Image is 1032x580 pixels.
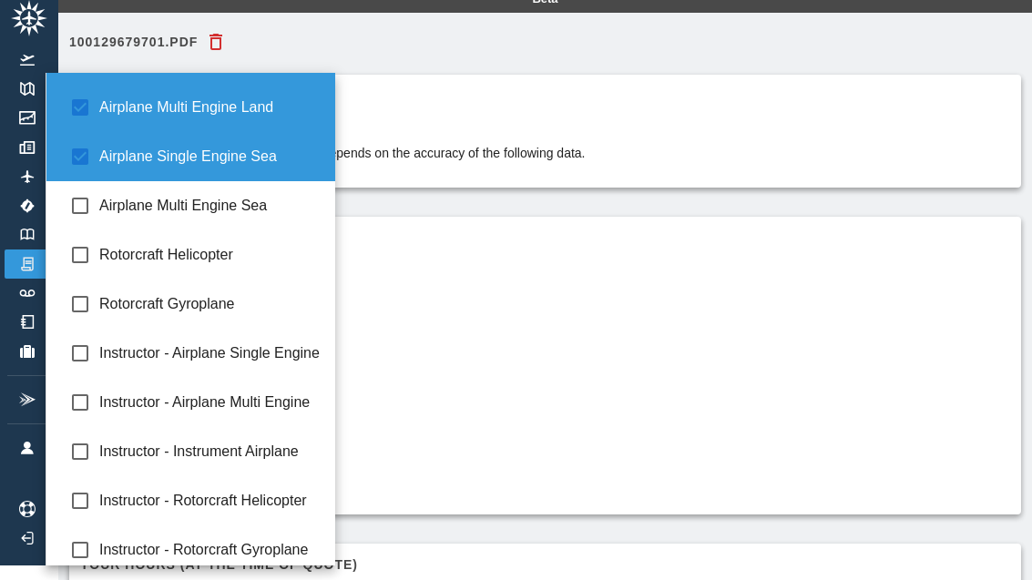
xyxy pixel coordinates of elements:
span: Instructor - Airplane Multi Engine [99,392,322,413]
span: Airplane Multi Engine Sea [99,195,322,217]
span: Instructor - Airplane Single Engine [99,342,322,364]
span: Instructor - Instrument Airplane [99,441,322,463]
span: Instructor - Rotorcraft Helicopter [99,490,322,512]
span: Rotorcraft Gyroplane [99,293,322,315]
span: Instructor - Rotorcraft Gyroplane [99,539,322,561]
span: Airplane Multi Engine Land [99,97,322,118]
span: Airplane Single Engine Sea [99,146,322,168]
span: Rotorcraft Helicopter [99,244,322,266]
